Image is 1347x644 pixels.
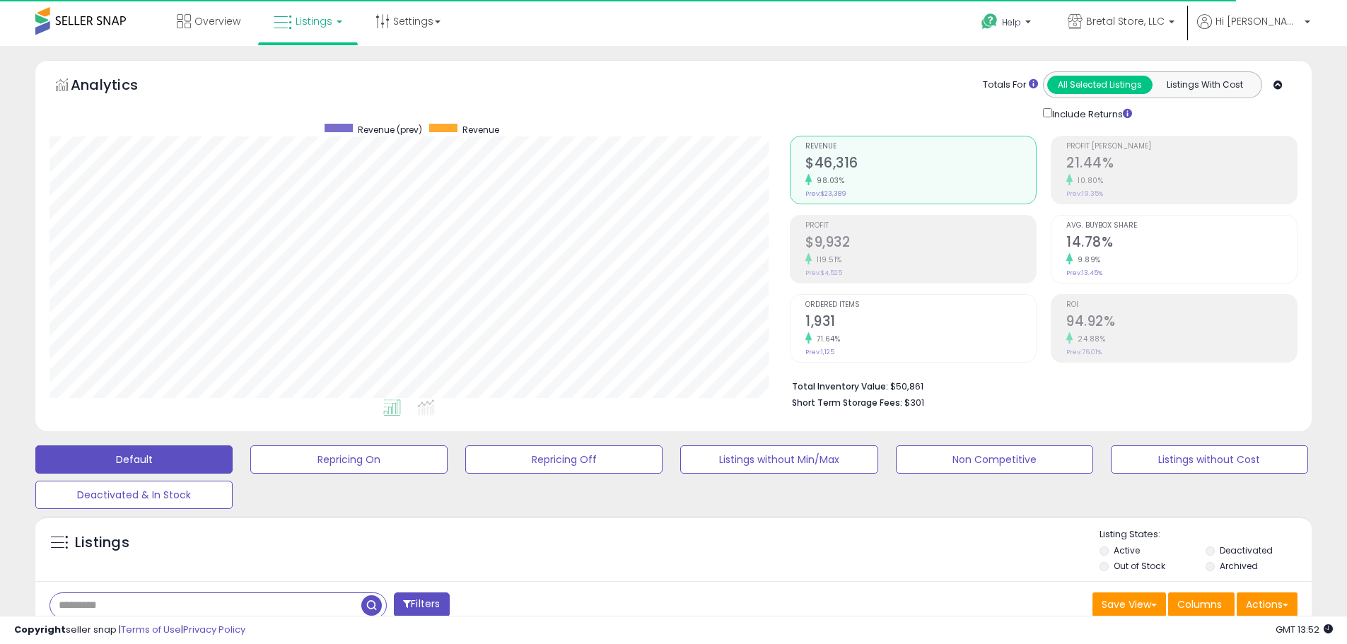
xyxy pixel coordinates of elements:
[14,623,245,637] div: seller snap | |
[1066,155,1297,174] h2: 21.44%
[121,623,181,636] a: Terms of Use
[394,592,449,617] button: Filters
[183,623,245,636] a: Privacy Policy
[1047,76,1153,94] button: All Selected Listings
[792,397,902,409] b: Short Term Storage Fees:
[983,78,1038,92] div: Totals For
[1114,560,1165,572] label: Out of Stock
[35,481,233,509] button: Deactivated & In Stock
[75,533,129,553] h5: Listings
[465,445,663,474] button: Repricing Off
[14,623,66,636] strong: Copyright
[1066,189,1103,198] small: Prev: 19.35%
[805,143,1036,151] span: Revenue
[250,445,448,474] button: Repricing On
[1073,254,1101,265] small: 9.89%
[1197,14,1310,46] a: Hi [PERSON_NAME]
[1002,16,1021,28] span: Help
[805,155,1036,174] h2: $46,316
[1276,623,1333,636] span: 2025-08-12 13:52 GMT
[1177,597,1222,611] span: Columns
[1066,348,1102,356] small: Prev: 76.01%
[1066,301,1297,309] span: ROI
[1032,105,1149,122] div: Include Returns
[805,313,1036,332] h2: 1,931
[358,124,422,136] span: Revenue (prev)
[1220,560,1258,572] label: Archived
[1168,592,1235,616] button: Columns
[1220,544,1273,556] label: Deactivated
[805,234,1036,253] h2: $9,932
[981,13,998,30] i: Get Help
[904,396,924,409] span: $301
[812,175,844,186] small: 98.03%
[71,75,165,98] h5: Analytics
[1066,143,1297,151] span: Profit [PERSON_NAME]
[1100,528,1312,541] p: Listing States:
[805,222,1036,230] span: Profit
[805,348,834,356] small: Prev: 1,125
[1073,175,1103,186] small: 10.80%
[194,14,240,28] span: Overview
[805,189,846,198] small: Prev: $23,389
[970,2,1045,46] a: Help
[1066,234,1297,253] h2: 14.78%
[1066,313,1297,332] h2: 94.92%
[812,254,842,265] small: 119.51%
[1111,445,1308,474] button: Listings without Cost
[35,445,233,474] button: Default
[1215,14,1300,28] span: Hi [PERSON_NAME]
[896,445,1093,474] button: Non Competitive
[1237,592,1298,616] button: Actions
[805,301,1036,309] span: Ordered Items
[1066,269,1102,277] small: Prev: 13.45%
[792,377,1287,394] li: $50,861
[680,445,877,474] button: Listings without Min/Max
[792,380,888,392] b: Total Inventory Value:
[1066,222,1297,230] span: Avg. Buybox Share
[462,124,499,136] span: Revenue
[1073,334,1105,344] small: 24.88%
[1152,76,1257,94] button: Listings With Cost
[1086,14,1165,28] span: Bretal Store, LLC
[812,334,840,344] small: 71.64%
[1092,592,1166,616] button: Save View
[805,269,842,277] small: Prev: $4,525
[1114,544,1140,556] label: Active
[296,14,332,28] span: Listings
